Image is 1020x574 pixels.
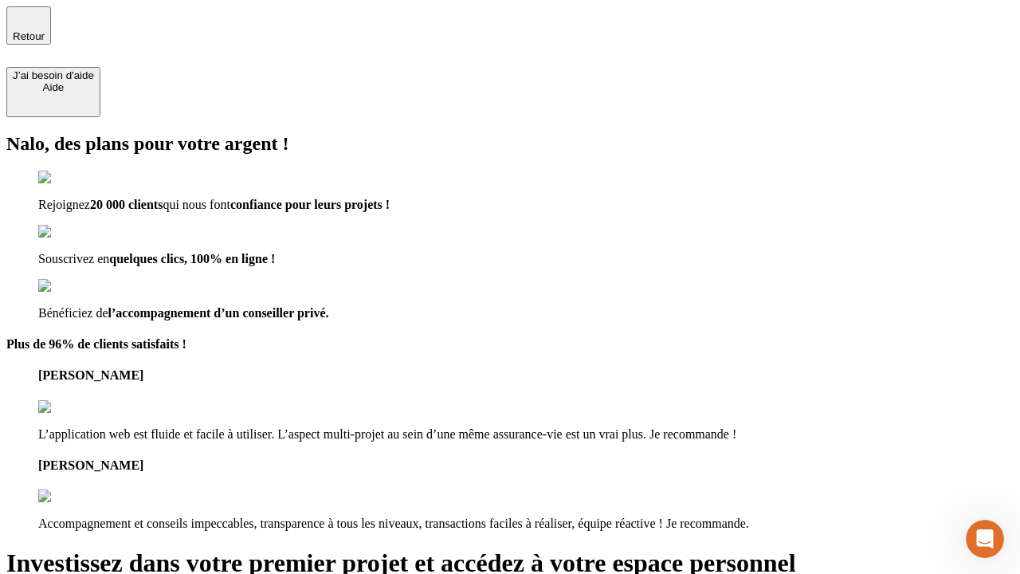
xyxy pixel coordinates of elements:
span: l’accompagnement d’un conseiller privé. [108,306,329,320]
div: Aide [13,81,94,93]
img: reviews stars [38,489,117,504]
img: checkmark [38,225,107,239]
span: qui nous font [163,198,229,211]
span: Retour [13,30,45,42]
img: reviews stars [38,400,117,415]
iframe: Intercom live chat [966,520,1004,558]
div: J’ai besoin d'aide [13,69,94,81]
img: checkmark [38,171,107,185]
p: Accompagnement et conseils impeccables, transparence à tous les niveaux, transactions faciles à r... [38,517,1014,531]
button: Retour [6,6,51,45]
span: Bénéficiez de [38,306,108,320]
h4: [PERSON_NAME] [38,458,1014,473]
p: L’application web est fluide et facile à utiliser. L’aspect multi-projet au sein d’une même assur... [38,427,1014,442]
h4: [PERSON_NAME] [38,368,1014,383]
img: checkmark [38,279,107,293]
span: quelques clics, 100% en ligne ! [109,252,275,265]
h4: Plus de 96% de clients satisfaits ! [6,337,1014,352]
h2: Nalo, des plans pour votre argent ! [6,133,1014,155]
span: confiance pour leurs projets ! [230,198,390,211]
span: Rejoignez [38,198,90,211]
span: 20 000 clients [90,198,163,211]
button: J’ai besoin d'aideAide [6,67,100,117]
span: Souscrivez en [38,252,109,265]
